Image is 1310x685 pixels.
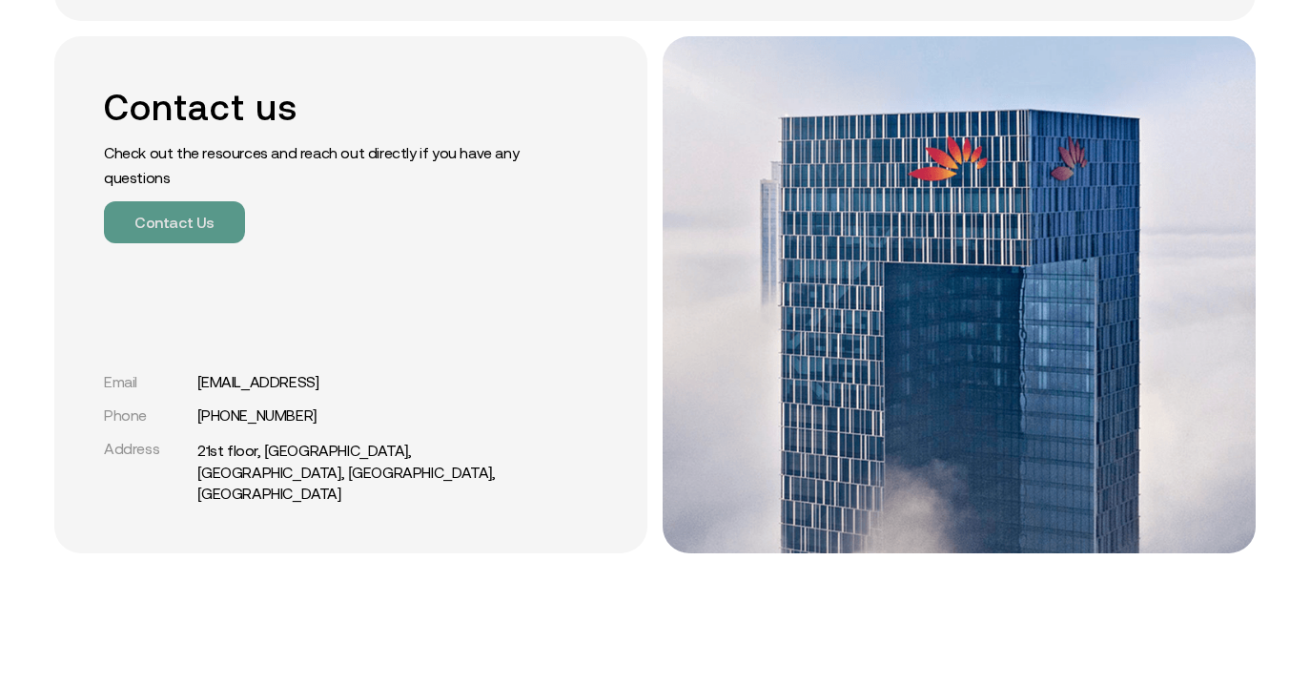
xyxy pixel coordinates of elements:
h2: Contact us [104,86,533,129]
div: Email [104,373,190,391]
img: office [663,36,1256,553]
a: 21st floor, [GEOGRAPHIC_DATA], [GEOGRAPHIC_DATA], [GEOGRAPHIC_DATA], [GEOGRAPHIC_DATA] [197,440,533,504]
div: Address [104,440,190,458]
a: [PHONE_NUMBER] [197,406,317,425]
p: Check out the resources and reach out directly if you have any questions [104,140,533,190]
button: Contact Us [104,201,245,243]
div: Phone [104,406,190,425]
a: [EMAIL_ADDRESS] [197,373,319,391]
